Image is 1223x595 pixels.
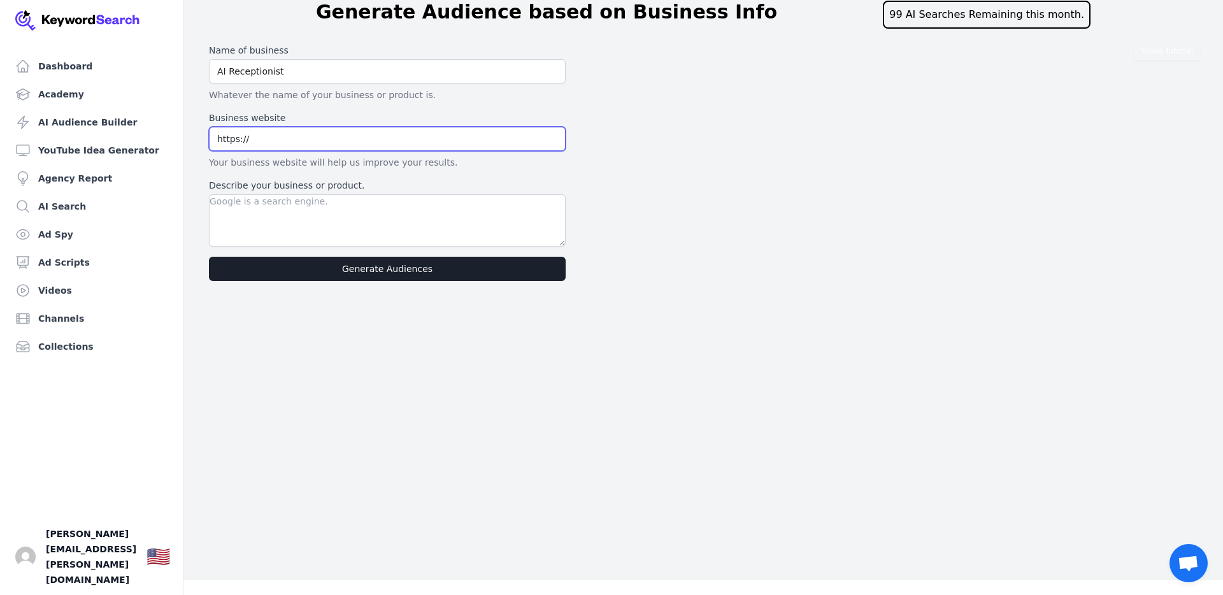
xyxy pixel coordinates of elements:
label: Name of business [209,44,566,57]
button: Video Tutorial [1134,41,1200,61]
div: 🇺🇸 [147,545,170,568]
img: Your Company [15,10,140,31]
p: Your business website will help us improve your results. [209,156,566,169]
a: Videos [10,278,173,303]
span: [PERSON_NAME][EMAIL_ADDRESS][PERSON_NAME][DOMAIN_NAME] [46,526,136,587]
div: 99 AI Searches Remaining this month. [883,1,1091,29]
p: Whatever the name of your business or product is. [209,89,566,101]
a: Channels [10,306,173,331]
div: Open chat [1169,544,1208,582]
button: Open user button [15,547,36,567]
a: AI Audience Builder [10,110,173,135]
label: Business website [209,111,566,124]
button: Generate Audiences [209,257,566,281]
a: Academy [10,82,173,107]
a: YouTube Idea Generator [10,138,173,163]
a: Collections [10,334,173,359]
a: Dashboard [10,54,173,79]
input: Google [209,59,566,83]
a: Ad Scripts [10,250,173,275]
a: Ad Spy [10,222,173,247]
button: 🇺🇸 [147,544,170,570]
label: Describe your business or product. [209,179,566,192]
a: AI Search [10,194,173,219]
a: Agency Report [10,166,173,191]
h1: Generate Audience based on Business Info [316,1,777,29]
input: https://google.com [209,127,566,151]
